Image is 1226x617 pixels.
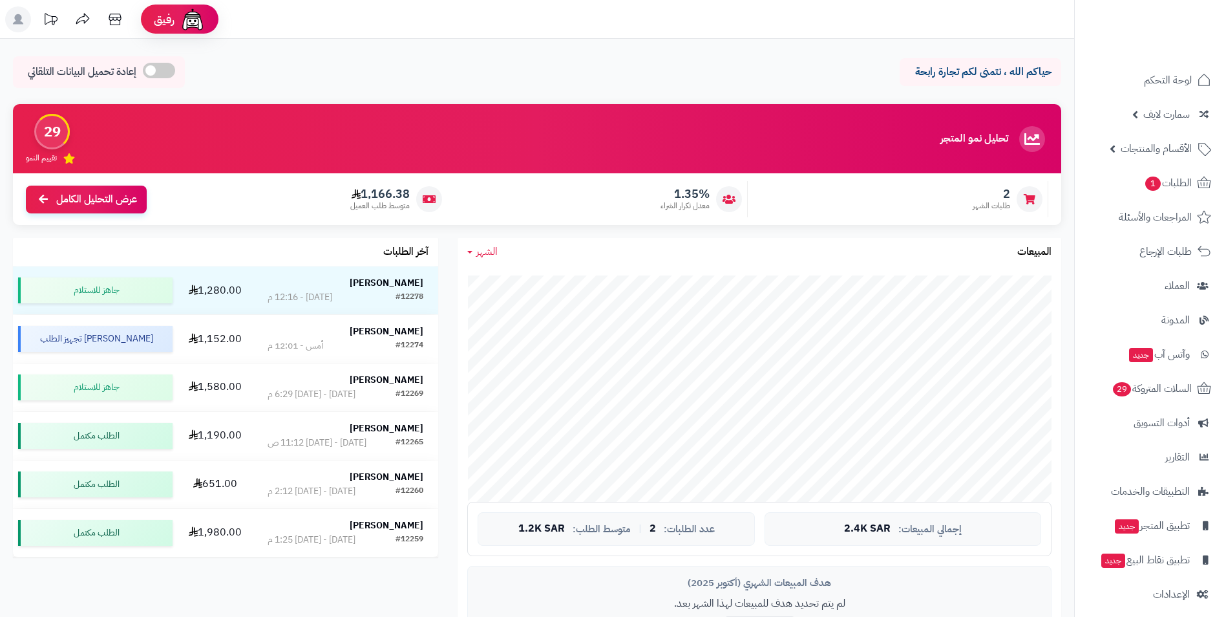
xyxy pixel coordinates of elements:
td: 1,190.00 [178,412,253,460]
span: تقييم النمو [26,153,57,164]
span: طلبات الإرجاع [1139,243,1192,261]
a: العملاء [1083,270,1218,301]
span: معدل تكرار الشراء [661,200,710,211]
span: وآتس آب [1128,345,1190,363]
a: أدوات التسويق [1083,407,1218,438]
span: أدوات التسويق [1134,414,1190,432]
a: التطبيقات والخدمات [1083,476,1218,507]
div: الطلب مكتمل [18,423,173,449]
strong: [PERSON_NAME] [350,519,423,532]
span: 1 [1145,177,1161,191]
p: لم يتم تحديد هدف للمبيعات لهذا الشهر بعد. [478,596,1041,611]
a: المراجعات والأسئلة [1083,202,1218,233]
div: أمس - 12:01 م [268,340,323,352]
strong: [PERSON_NAME] [350,422,423,435]
span: جديد [1101,554,1125,568]
h3: المبيعات [1017,246,1052,258]
div: الطلب مكتمل [18,471,173,497]
div: [PERSON_NAME] تجهيز الطلب [18,326,173,352]
span: 2.4K SAR [844,523,891,535]
div: هدف المبيعات الشهري (أكتوبر 2025) [478,576,1041,590]
a: السلات المتروكة29 [1083,373,1218,404]
a: عرض التحليل الكامل [26,186,147,213]
a: وآتس آبجديد [1083,339,1218,370]
span: المدونة [1161,311,1190,329]
span: عدد الطلبات: [664,524,715,535]
span: 2 [973,187,1010,201]
div: #12278 [396,291,423,304]
span: 1.2K SAR [518,523,565,535]
strong: [PERSON_NAME] [350,276,423,290]
div: #12259 [396,534,423,547]
a: التقارير [1083,442,1218,473]
td: 1,280.00 [178,266,253,314]
span: سمارت لايف [1143,105,1190,124]
a: لوحة التحكم [1083,65,1218,96]
a: الطلبات1 [1083,168,1218,199]
span: الإعدادات [1153,585,1190,603]
span: التطبيقات والخدمات [1111,482,1190,501]
span: لوحة التحكم [1144,71,1192,89]
strong: [PERSON_NAME] [350,325,423,338]
div: #12274 [396,340,423,352]
span: 1.35% [661,187,710,201]
span: رفيق [154,12,174,27]
span: متوسط الطلب: [573,524,631,535]
a: تطبيق المتجرجديد [1083,510,1218,541]
span: | [639,524,642,534]
a: طلبات الإرجاع [1083,236,1218,267]
span: التقارير [1165,448,1190,466]
h3: تحليل نمو المتجر [940,133,1008,145]
span: 29 [1113,382,1131,396]
span: تطبيق نقاط البيع [1100,551,1190,569]
a: المدونة [1083,305,1218,336]
div: جاهز للاستلام [18,374,173,400]
div: [DATE] - [DATE] 6:29 م [268,388,355,401]
span: طلبات الشهر [973,200,1010,211]
strong: [PERSON_NAME] [350,373,423,387]
p: حياكم الله ، نتمنى لكم تجارة رابحة [909,65,1052,80]
span: المراجعات والأسئلة [1119,208,1192,226]
span: تطبيق المتجر [1114,517,1190,535]
td: 1,152.00 [178,315,253,363]
div: جاهز للاستلام [18,277,173,303]
span: السلات المتروكة [1112,380,1192,398]
div: [DATE] - [DATE] 1:25 م [268,534,355,547]
div: [DATE] - [DATE] 2:12 م [268,485,355,498]
strong: [PERSON_NAME] [350,470,423,484]
td: 1,980.00 [178,509,253,557]
span: الأقسام والمنتجات [1121,140,1192,158]
span: إعادة تحميل البيانات التلقائي [28,65,136,80]
span: جديد [1115,519,1139,534]
span: الطلبات [1144,174,1192,192]
span: عرض التحليل الكامل [56,192,137,207]
div: [DATE] - [DATE] 11:12 ص [268,437,366,449]
div: [DATE] - 12:16 م [268,291,332,304]
span: الشهر [476,244,498,259]
span: العملاء [1165,277,1190,295]
td: 651.00 [178,460,253,508]
a: تحديثات المنصة [34,6,67,36]
span: جديد [1129,348,1153,362]
a: تطبيق نقاط البيعجديد [1083,545,1218,576]
h3: آخر الطلبات [383,246,428,258]
span: متوسط طلب العميل [350,200,410,211]
span: إجمالي المبيعات: [898,524,962,535]
div: الطلب مكتمل [18,520,173,546]
div: #12260 [396,485,423,498]
div: #12265 [396,437,423,449]
img: ai-face.png [180,6,206,32]
td: 1,580.00 [178,363,253,411]
a: الشهر [467,244,498,259]
span: 2 [650,523,656,535]
a: الإعدادات [1083,579,1218,610]
span: 1,166.38 [350,187,410,201]
div: #12269 [396,388,423,401]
